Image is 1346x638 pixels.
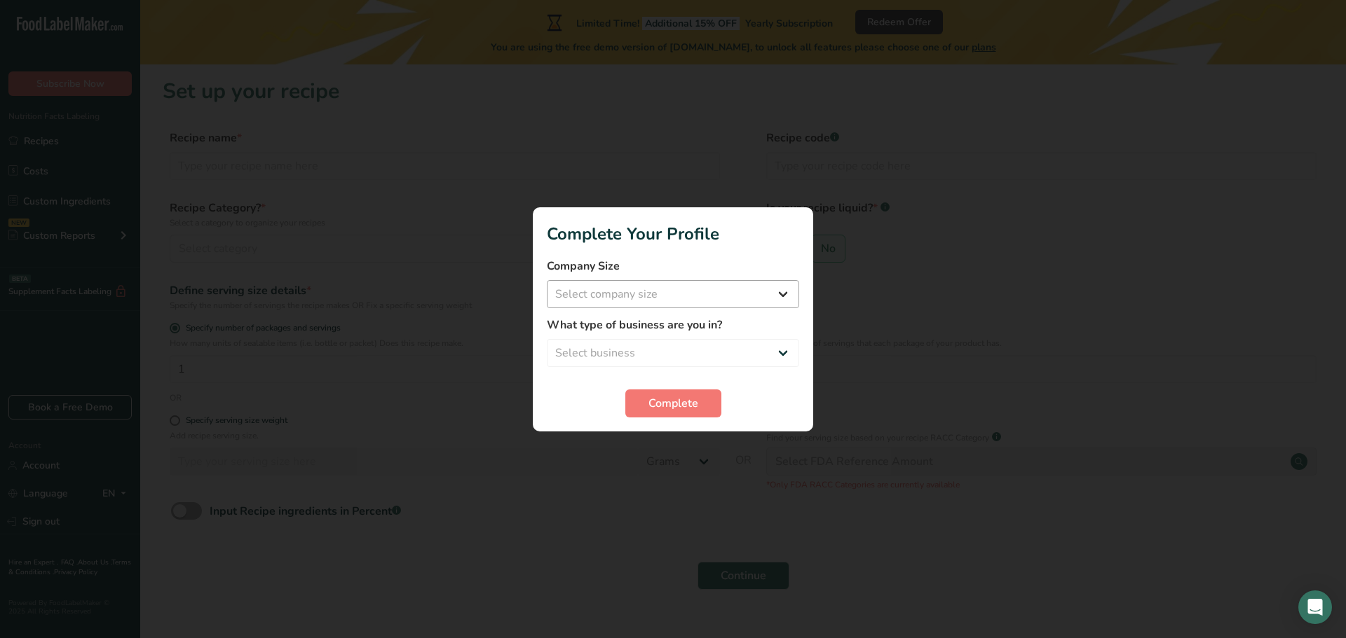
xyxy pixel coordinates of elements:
label: What type of business are you in? [547,317,799,333]
span: Complete [648,395,698,412]
label: Company Size [547,258,799,275]
h1: Complete Your Profile [547,221,799,247]
button: Complete [625,389,721,417]
div: Open Intercom Messenger [1298,590,1332,624]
